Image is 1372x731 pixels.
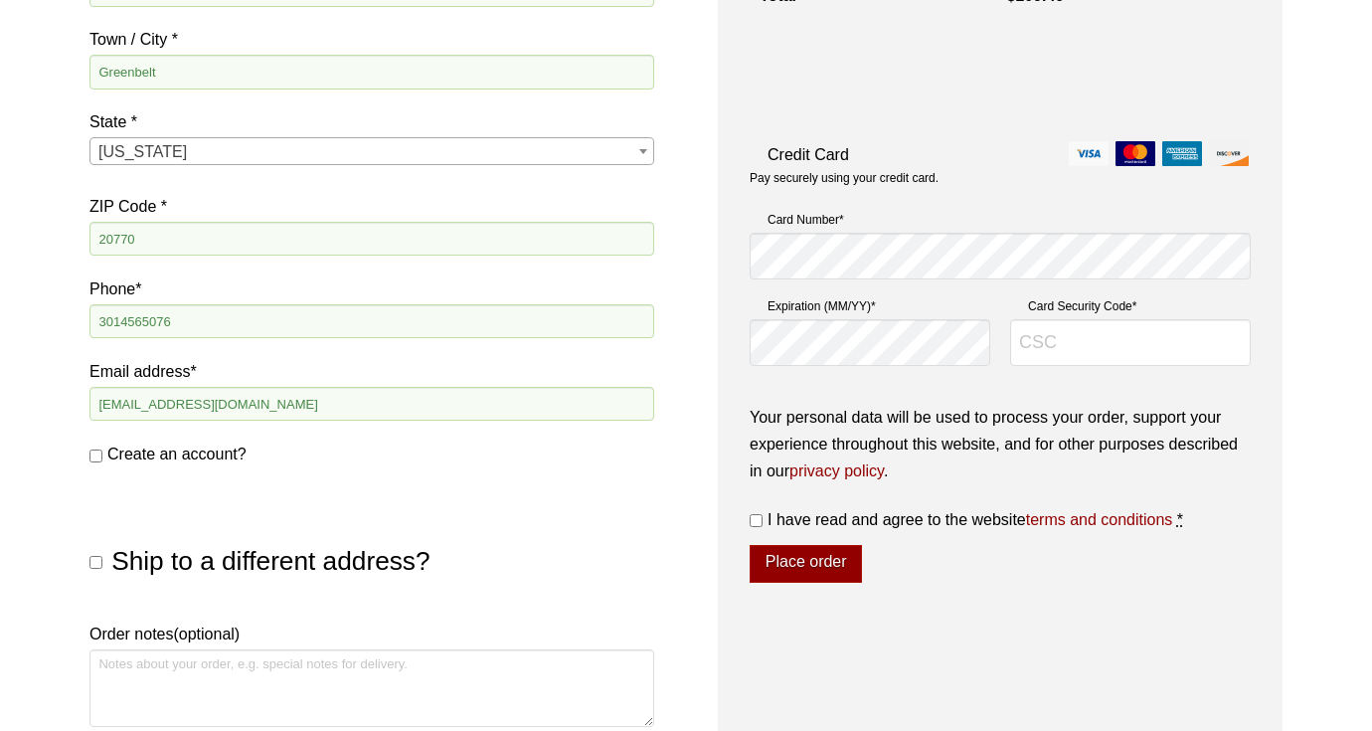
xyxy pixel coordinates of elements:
[750,296,990,316] label: Expiration (MM/YY)
[89,193,654,220] label: ZIP Code
[111,546,429,576] span: Ship to a different address?
[750,37,1052,114] iframe: reCAPTCHA
[789,462,884,479] a: privacy policy
[89,137,654,165] span: State
[89,621,654,647] label: Order notes
[1115,141,1155,166] img: mastercard
[89,556,102,569] input: Ship to a different address?
[89,26,654,53] label: Town / City
[750,404,1251,485] p: Your personal data will be used to process your order, support your experience throughout this we...
[89,275,654,302] label: Phone
[1010,296,1251,316] label: Card Security Code
[90,138,653,166] span: Maryland
[750,210,1251,230] label: Card Number
[1162,141,1202,166] img: amex
[750,170,1251,187] p: Pay securely using your credit card.
[768,511,1172,528] span: I have read and agree to the website
[89,450,102,462] input: Create an account?
[89,108,654,135] label: State
[1010,319,1251,367] input: CSC
[1209,141,1249,166] img: discover
[107,446,247,462] span: Create an account?
[173,626,240,642] span: (optional)
[89,358,654,385] label: Email address
[1026,511,1173,528] a: terms and conditions
[750,545,862,583] button: Place order
[750,514,763,527] input: I have read and agree to the websiteterms and conditions *
[750,141,1251,168] label: Credit Card
[1069,141,1109,166] img: visa
[750,203,1251,383] fieldset: Payment Info
[1177,511,1183,528] abbr: required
